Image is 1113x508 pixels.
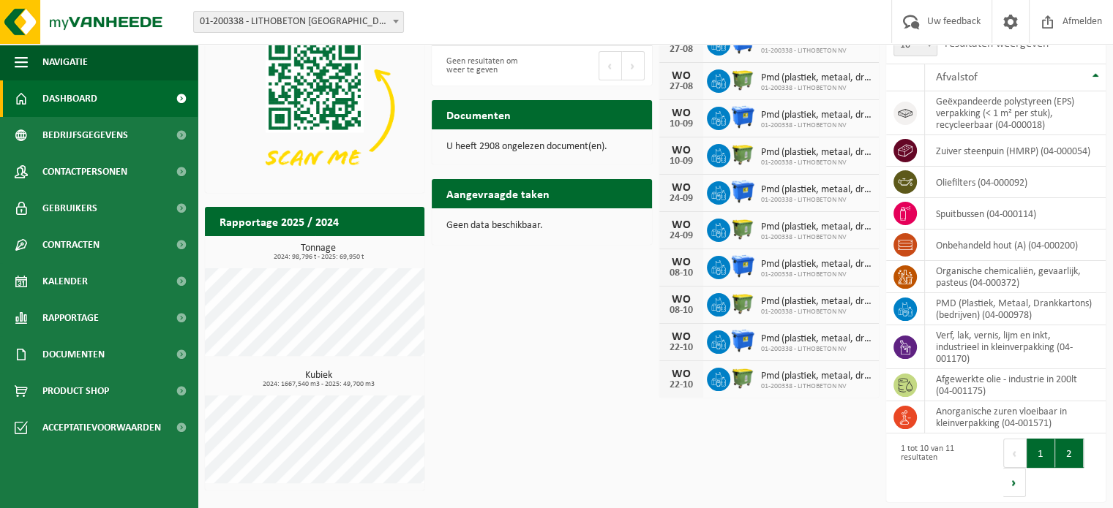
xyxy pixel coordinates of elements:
span: 2024: 1667,540 m3 - 2025: 49,700 m3 [212,381,424,388]
td: anorganische zuren vloeibaar in kleinverpakking (04-001571) [925,401,1106,433]
div: WO [667,219,696,231]
div: 24-09 [667,231,696,241]
td: geëxpandeerde polystyreen (EPS) verpakking (< 1 m² per stuk), recycleerbaar (04-000018) [925,91,1106,135]
span: 01-200338 - LITHOBETON NV [761,308,872,316]
span: 01-200338 - LITHOBETON NV [761,270,872,279]
img: Download de VHEPlus App [205,26,424,190]
img: WB-1100-HPE-GN-50 [730,142,755,167]
h2: Aangevraagde taken [432,179,564,208]
span: Pmd (plastiek, metaal, drankkartons) (bedrijven) [761,371,872,382]
img: WB-1100-HPE-GN-50 [730,67,755,92]
img: WB-1100-HPE-GN-50 [730,365,755,390]
span: 01-200338 - LITHOBETON NV [761,159,872,167]
td: spuitbussen (04-000114) [925,198,1106,230]
h3: Tonnage [212,243,424,261]
span: Pmd (plastiek, metaal, drankkartons) (bedrijven) [761,110,872,121]
span: 01-200338 - LITHOBETON NV [761,47,872,56]
button: Next [1003,468,1026,497]
div: WO [667,70,696,82]
div: WO [667,331,696,343]
span: Pmd (plastiek, metaal, drankkartons) (bedrijven) [761,147,872,159]
h2: Rapportage 2025 / 2024 [205,207,353,235]
span: Pmd (plastiek, metaal, drankkartons) (bedrijven) [761,184,872,196]
span: 10 [893,34,937,56]
img: WB-1100-HPE-BE-01 [730,179,755,204]
td: verf, lak, vernis, lijm en inkt, industrieel in kleinverpakking (04-001170) [925,325,1106,369]
div: Geen resultaten om weer te geven [439,50,534,82]
div: 10-09 [667,119,696,129]
h2: Documenten [432,100,525,129]
div: WO [667,368,696,380]
button: Previous [599,51,622,80]
span: Rapportage [42,300,99,336]
button: Next [622,51,645,80]
button: 1 [1027,439,1055,468]
span: Bedrijfsgegevens [42,117,128,153]
span: Afvalstof [936,72,978,83]
div: 08-10 [667,268,696,278]
div: 10-09 [667,156,696,167]
span: 01-200338 - LITHOBETON NV [761,233,872,242]
button: 2 [1055,439,1084,468]
span: Documenten [42,336,105,373]
img: WB-1100-HPE-BE-01 [730,105,755,129]
td: oliefilters (04-000092) [925,167,1106,198]
div: 22-10 [667,380,696,390]
span: Pmd (plastiek, metaal, drankkartons) (bedrijven) [761,333,872,345]
img: WB-1100-HPE-GN-50 [730,291,755,316]
td: organische chemicaliën, gevaarlijk, pasteus (04-000372) [925,261,1106,293]
span: Contactpersonen [42,153,127,190]
span: Pmd (plastiek, metaal, drankkartons) (bedrijven) [761,72,872,84]
span: Gebruikers [42,190,97,227]
div: 27-08 [667,45,696,55]
span: Navigatie [42,44,88,80]
span: 01-200338 - LITHOBETON NV - SNAASKERKE [194,12,403,32]
div: 27-08 [667,82,696,92]
span: 01-200338 - LITHOBETON NV [761,196,872,205]
span: Pmd (plastiek, metaal, drankkartons) (bedrijven) [761,259,872,270]
td: afgewerkte olie - industrie in 200lt (04-001175) [925,369,1106,401]
span: 10 [894,35,937,56]
span: Product Shop [42,373,109,409]
span: Contracten [42,227,100,263]
td: zuiver steenpuin (HMRP) (04-000054) [925,135,1106,167]
td: onbehandeld hout (A) (04-000200) [925,230,1106,261]
div: WO [667,107,696,119]
img: WB-1100-HPE-BE-01 [730,254,755,278]
div: WO [667,294,696,306]
div: WO [667,257,696,268]
span: 01-200338 - LITHOBETON NV - SNAASKERKE [193,11,404,33]
p: Geen data beschikbaar. [446,221,637,231]
span: Kalender [42,263,88,300]
div: 08-10 [667,306,696,316]
div: 24-09 [667,194,696,204]
span: Dashboard [42,80,97,117]
span: 01-200338 - LITHOBETON NV [761,382,872,391]
span: Pmd (plastiek, metaal, drankkartons) (bedrijven) [761,221,872,233]
span: 01-200338 - LITHOBETON NV [761,121,872,130]
div: WO [667,182,696,194]
div: 22-10 [667,343,696,353]
p: U heeft 2908 ongelezen document(en). [446,142,637,152]
div: 1 tot 10 van 11 resultaten [893,437,989,498]
a: Bekijk rapportage [315,235,423,265]
h3: Kubiek [212,371,424,388]
span: 2024: 98,796 t - 2025: 69,950 t [212,254,424,261]
button: Previous [1003,439,1027,468]
span: 01-200338 - LITHOBETON NV [761,345,872,354]
img: WB-1100-HPE-BE-01 [730,328,755,353]
span: Acceptatievoorwaarden [42,409,161,446]
td: PMD (Plastiek, Metaal, Drankkartons) (bedrijven) (04-000978) [925,293,1106,325]
img: WB-1100-HPE-GN-50 [730,216,755,241]
div: WO [667,145,696,156]
span: Pmd (plastiek, metaal, drankkartons) (bedrijven) [761,296,872,308]
span: 01-200338 - LITHOBETON NV [761,84,872,93]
